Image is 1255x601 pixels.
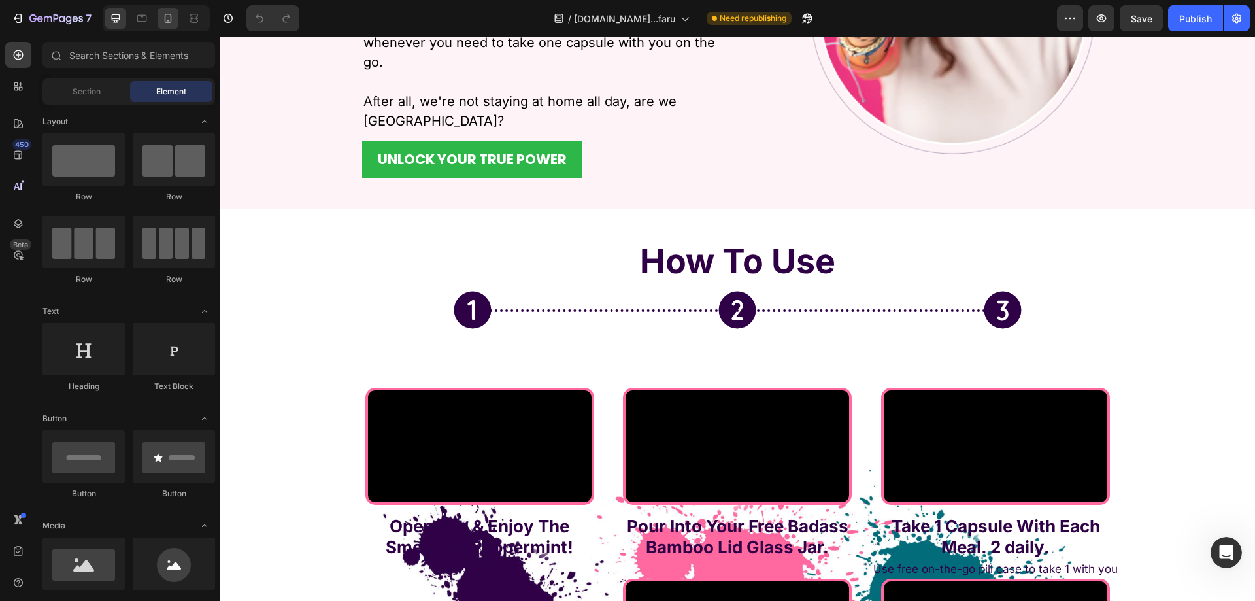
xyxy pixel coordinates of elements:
[663,354,887,466] video: Video
[720,12,786,24] span: Need republishing
[1179,12,1212,26] div: Publish
[1211,537,1242,568] iframe: Intercom live chat
[42,488,125,500] div: Button
[220,37,1255,601] iframe: Design area
[42,305,59,317] span: Text
[42,42,215,68] input: Search Sections & Elements
[12,139,31,150] div: 450
[156,86,186,97] span: Element
[194,515,215,536] span: Toggle open
[246,5,299,31] div: Undo/Redo
[42,381,125,392] div: Heading
[42,116,68,128] span: Layout
[133,488,215,500] div: Button
[10,239,31,250] div: Beta
[165,479,353,521] strong: Open Bag & Enjoy The Smell. It's Peppermint!
[574,12,675,26] span: [DOMAIN_NAME]...faru
[5,5,97,31] button: 7
[86,10,92,26] p: 7
[148,354,371,466] video: Video
[405,354,629,466] video: Video
[42,273,125,285] div: Row
[671,479,880,521] strong: Take 1 Capsule With Each Meal. 2 daily.
[653,524,898,541] p: Use free on-the-go pill case to take 1 with you
[133,191,215,203] div: Row
[133,381,215,392] div: Text Block
[1120,5,1163,31] button: Save
[194,111,215,132] span: Toggle open
[194,301,215,322] span: Toggle open
[1168,5,1223,31] button: Publish
[42,191,125,203] div: Row
[42,413,67,424] span: Button
[73,86,101,97] span: Section
[133,273,215,285] div: Row
[1131,13,1152,24] span: Save
[407,479,628,521] strong: Pour Into Your Free Badass Bamboo Lid Glass Jar.
[568,12,571,26] span: /
[420,204,615,245] strong: How To Use
[42,520,65,532] span: Media
[194,408,215,429] span: Toggle open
